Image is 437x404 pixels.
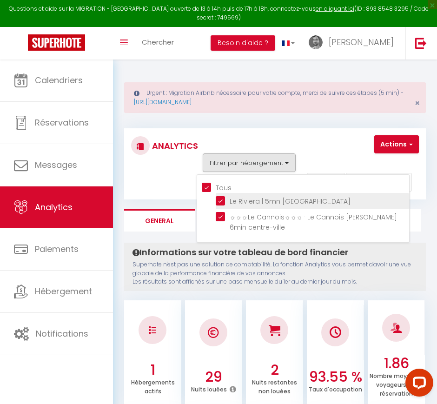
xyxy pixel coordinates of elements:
[316,5,354,13] a: en cliquant ici
[398,365,437,404] iframe: LiveChat chat widget
[149,326,156,334] img: NO IMAGE
[415,99,420,107] button: Close
[246,362,303,378] h3: 2
[134,98,192,106] a: [URL][DOMAIN_NAME]
[36,328,88,339] span: Notifications
[132,260,417,287] p: Superhote n'est pas une solution de comptabilité. La fonction Analytics vous permet d'avoir une v...
[124,209,195,232] li: General
[309,384,362,393] p: Taux d'occupation
[35,74,83,86] span: Calendriers
[415,37,427,49] img: logout
[252,377,297,395] p: Nuits restantes non louées
[150,135,198,156] h3: Analytics
[273,172,306,192] label: Période
[211,35,275,51] button: Besoin d'aide ?
[230,212,397,232] span: ☼☼☼Le Cannois☼☼☼ · Le Cannois [PERSON_NAME] 6min centre-ville
[124,362,181,378] h3: 1
[124,82,426,113] div: Urgent : Migration Airbnb nécessaire pour votre compte, merci de suivre ces étapes (5 min) -
[132,247,417,258] h4: Informations sur votre tableau de bord financier
[368,355,425,372] h3: 1.86
[415,97,420,109] span: ×
[191,384,227,393] p: Nuits louées
[135,27,181,60] a: Chercher
[28,34,85,51] img: Super Booking
[35,243,79,255] span: Paiements
[35,285,92,297] span: Hébergement
[309,35,323,49] img: ...
[302,27,405,60] a: ... [PERSON_NAME]
[185,369,242,385] h3: 29
[35,117,89,128] span: Réservations
[307,369,364,385] h3: 93.55 %
[329,36,394,48] span: [PERSON_NAME]
[374,135,419,154] button: Actions
[230,197,351,206] span: Le Riviera | 5mn [GEOGRAPHIC_DATA]
[131,377,175,395] p: Hébergements actifs
[142,37,174,47] span: Chercher
[35,159,77,171] span: Messages
[370,370,423,397] p: Nombre moyen de voyageurs par réservation
[203,153,296,172] button: Filtrer par hébergement
[35,201,73,213] span: Analytics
